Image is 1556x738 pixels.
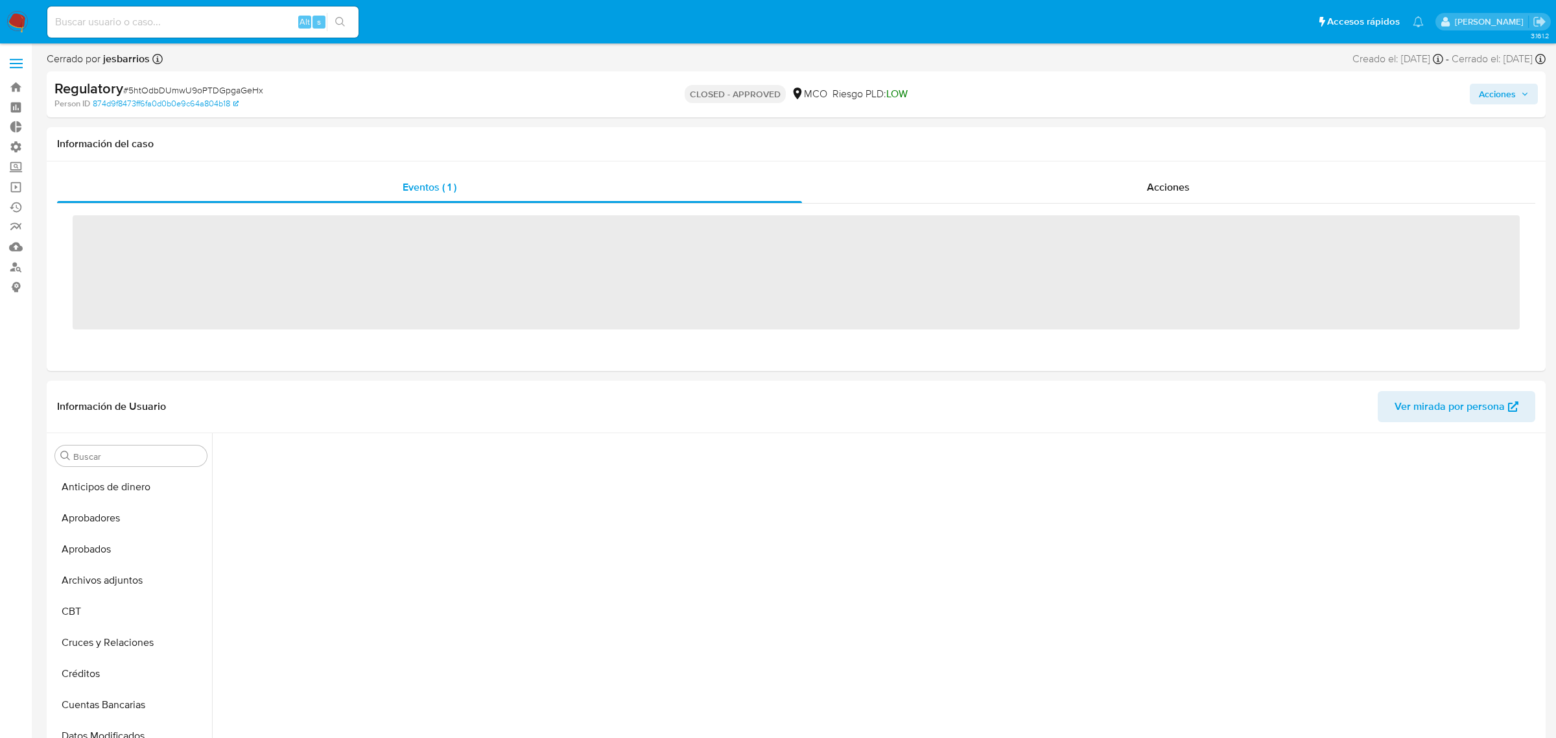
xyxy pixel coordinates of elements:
[1533,15,1546,29] a: Salir
[54,78,123,99] b: Regulatory
[47,14,359,30] input: Buscar usuario o caso...
[1395,391,1505,422] span: Ver mirada por persona
[1378,391,1535,422] button: Ver mirada por persona
[685,85,786,103] p: CLOSED - APPROVED
[1413,16,1424,27] a: Notificaciones
[317,16,321,28] span: s
[300,16,310,28] span: Alt
[50,565,212,596] button: Archivos adjuntos
[123,84,263,97] span: # 5htOdbDUmwU9oPTDGpgaGeHx
[50,689,212,720] button: Cuentas Bancarias
[50,503,212,534] button: Aprobadores
[50,627,212,658] button: Cruces y Relaciones
[73,451,202,462] input: Buscar
[57,137,1535,150] h1: Información del caso
[1327,15,1400,29] span: Accesos rápidos
[100,51,150,66] b: jesbarrios
[73,215,1520,329] span: ‌
[1446,52,1449,66] span: -
[50,658,212,689] button: Créditos
[57,400,166,413] h1: Información de Usuario
[1452,52,1546,66] div: Cerrado el: [DATE]
[1479,84,1516,104] span: Acciones
[60,451,71,461] button: Buscar
[50,534,212,565] button: Aprobados
[791,87,827,101] div: MCO
[1470,84,1538,104] button: Acciones
[886,86,908,101] span: LOW
[50,471,212,503] button: Anticipos de dinero
[327,13,353,31] button: search-icon
[1455,16,1528,28] p: camila.baquero@mercadolibre.com.co
[1352,52,1443,66] div: Creado el: [DATE]
[47,52,150,66] span: Cerrado por
[403,180,456,195] span: Eventos ( 1 )
[54,98,90,110] b: Person ID
[832,87,908,101] span: Riesgo PLD:
[93,98,239,110] a: 874d9f8473ff6fa0d0b0e9c64a804b18
[50,596,212,627] button: CBT
[1147,180,1190,195] span: Acciones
